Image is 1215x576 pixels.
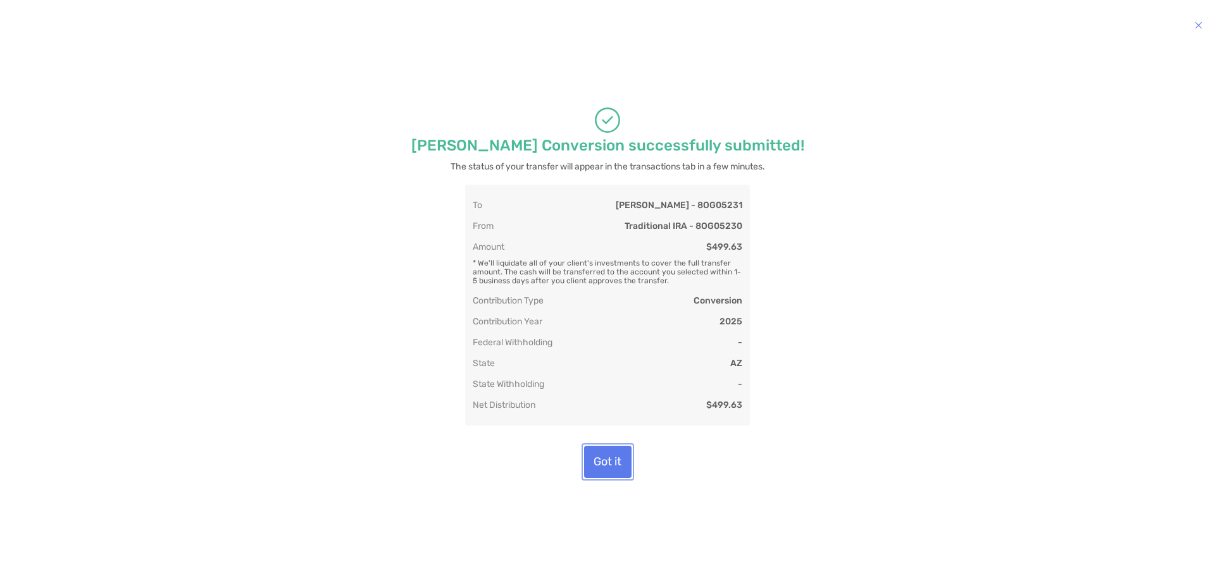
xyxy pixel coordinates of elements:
div: Net Distribution [473,400,535,410]
div: Contribution Year [473,316,542,327]
div: Traditional IRA - 8OG05230 [625,221,742,231]
div: - [738,337,742,348]
div: From [473,221,494,231]
div: $499.63 [706,242,742,252]
div: State Withholding [473,379,544,389]
p: [PERSON_NAME] Conversion successfully submitted! [411,138,804,154]
div: To [473,200,482,211]
div: * We'll liquidate all of your client's investments to cover the full transfer amount. The cash wi... [473,252,742,285]
div: Amount [473,242,504,252]
button: Got it [584,446,632,478]
div: 2025 [720,316,742,327]
div: State [473,358,495,369]
div: Federal Withholding [473,337,552,348]
p: The status of your transfer will appear in the transactions tab in a few minutes. [451,159,765,175]
div: Contribution Type [473,295,544,306]
div: $499.63 [706,400,742,410]
div: [PERSON_NAME] - 8OG05231 [616,200,742,211]
div: AZ [730,358,742,369]
div: Conversion [694,295,742,306]
div: - [738,379,742,389]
